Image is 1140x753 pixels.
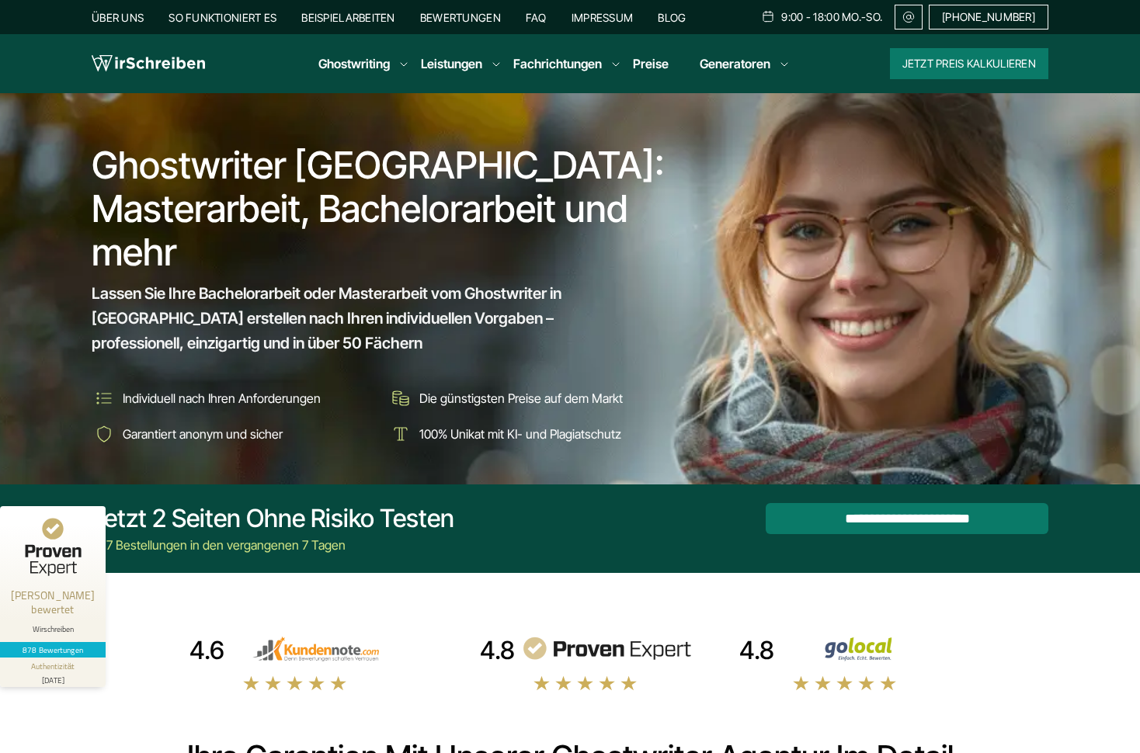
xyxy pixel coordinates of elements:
img: stars [242,675,348,692]
li: Garantiert anonym und sicher [92,422,377,446]
a: So funktioniert es [169,11,276,24]
img: Garantiert anonym und sicher [92,422,116,446]
div: Authentizität [31,661,75,672]
a: Über uns [92,11,144,24]
img: logo wirschreiben [92,52,205,75]
a: Beispielarbeiten [301,11,394,24]
span: 9:00 - 18:00 Mo.-So. [781,11,882,23]
a: Bewertungen [420,11,501,24]
div: Wirschreiben [6,624,99,634]
div: 4.6 [189,635,224,666]
span: Lassen Sie Ihre Bachelorarbeit oder Masterarbeit vom Ghostwriter in [GEOGRAPHIC_DATA] erstellen n... [92,281,646,356]
li: Individuell nach Ihren Anforderungen [92,386,377,411]
a: Impressum [572,11,634,24]
div: 347 Bestellungen in den vergangenen 7 Tagen [92,536,454,554]
a: FAQ [526,11,547,24]
div: 4.8 [739,635,774,666]
a: Preise [633,56,669,71]
img: Email [902,11,916,23]
h1: Ghostwriter [GEOGRAPHIC_DATA]: Masterarbeit, Bachelorarbeit und mehr [92,144,676,274]
li: Die günstigsten Preise auf dem Markt [388,386,674,411]
img: Schedule [761,10,775,23]
img: Die günstigsten Preise auf dem Markt [388,386,413,411]
img: stars [533,675,638,692]
img: Individuell nach Ihren Anforderungen [92,386,116,411]
li: 100% Unikat mit KI- und Plagiatschutz [388,422,674,446]
img: stars [792,675,898,692]
a: [PHONE_NUMBER] [929,5,1048,29]
a: Leistungen [421,54,482,73]
a: Blog [658,11,686,24]
div: [DATE] [6,672,99,684]
img: 100% Unikat mit KI- und Plagiatschutz [388,422,413,446]
a: Ghostwriting [318,54,390,73]
button: Jetzt Preis kalkulieren [890,48,1048,79]
span: [PHONE_NUMBER] [942,11,1035,23]
img: Wirschreiben Bewertungen [780,637,951,661]
div: 4.8 [480,635,515,666]
div: Jetzt 2 Seiten ohne Risiko testen [92,503,454,534]
a: Generatoren [700,54,770,73]
img: provenexpert reviews [521,637,692,661]
img: kundennote [231,637,401,661]
a: Fachrichtungen [513,54,602,73]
